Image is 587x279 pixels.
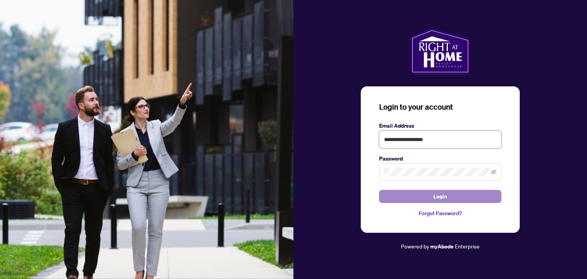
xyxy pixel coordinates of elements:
[491,169,496,175] span: eye-invisible
[401,243,429,250] span: Powered by
[430,242,454,251] a: myAbode
[379,190,501,203] button: Login
[379,122,501,130] label: Email Address
[379,154,501,163] label: Password
[433,190,447,203] span: Login
[455,243,480,250] span: Enterprise
[379,209,501,217] a: Forgot Password?
[379,102,501,112] h3: Login to your account
[410,28,470,74] img: ma-logo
